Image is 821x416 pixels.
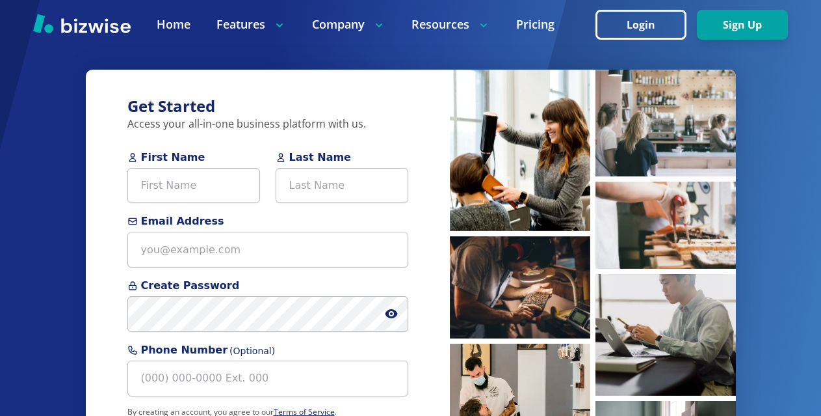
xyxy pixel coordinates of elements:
span: Last Name [276,150,408,165]
button: Login [595,10,686,40]
img: Man inspecting coffee beans [450,236,590,339]
img: Hairstylist blow drying hair [450,70,590,231]
img: People waiting at coffee bar [595,70,736,176]
input: (000) 000-0000 Ext. 000 [127,361,408,396]
button: Sign Up [697,10,788,40]
a: Login [595,19,697,31]
span: Phone Number [127,342,408,358]
a: Pricing [516,16,554,33]
span: First Name [127,150,260,165]
input: you@example.com [127,232,408,268]
img: Pastry chef making pastries [595,182,736,269]
input: First Name [127,168,260,204]
p: Features [216,16,286,33]
img: Bizwise Logo [33,14,131,33]
p: Company [312,16,385,33]
a: Home [157,16,190,33]
span: (Optional) [229,344,275,358]
span: Create Password [127,278,408,294]
a: Sign Up [697,19,788,31]
input: Last Name [276,168,408,204]
span: Email Address [127,214,408,229]
p: Resources [411,16,490,33]
p: Access your all-in-one business platform with us. [127,117,408,132]
h3: Get Started [127,96,408,117]
img: Man working on laptop [595,274,736,396]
